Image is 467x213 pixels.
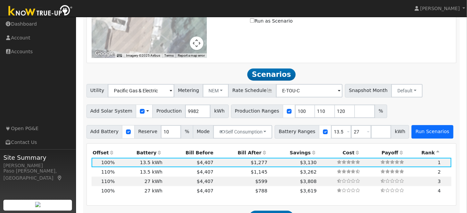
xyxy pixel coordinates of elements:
span: Scenarios [247,68,296,81]
span: 3 [438,179,441,184]
span: 4 [438,188,441,193]
span: $788 [255,188,268,193]
span: 100% [101,188,115,193]
th: Offset [92,148,116,158]
div: Paso [PERSON_NAME], [GEOGRAPHIC_DATA] [3,168,72,182]
span: $4,407 [197,160,214,165]
span: Utility [87,84,108,97]
span: $3,808 [300,179,317,184]
span: $1,277 [251,160,267,165]
img: Know True-Up [5,4,76,19]
button: Self Consumption [213,125,272,139]
span: $3,262 [300,169,317,175]
img: retrieve [35,202,41,207]
button: Run Scenarios [412,125,453,139]
span: Savings [290,150,311,155]
span: % [181,125,193,139]
input: Run as Scenario [250,18,254,23]
span: Rate Schedule [228,84,276,97]
span: Reserve [134,125,162,139]
th: Bill Before [164,148,215,158]
td: 27 kWh [116,186,164,195]
span: Imagery ©2025 Airbus [126,54,160,57]
span: [PERSON_NAME] [420,6,460,11]
span: 110% [101,169,115,175]
span: Snapshot Month [345,84,392,97]
a: Terms [164,54,174,57]
span: $599 [255,179,268,184]
span: Add Battery [87,125,123,139]
th: Battery [116,148,164,158]
span: Cost [343,150,354,155]
a: Report a map error [178,54,205,57]
a: Map [57,175,63,181]
span: $3,619 [300,188,317,193]
span: Rank [421,150,435,155]
span: $4,407 [197,169,214,175]
span: 100% [101,160,115,165]
button: Keyboard shortcuts [117,53,122,58]
span: kWh [391,125,409,139]
input: Select a Rate Schedule [276,84,343,97]
span: 110% [101,179,115,184]
span: Battery Ranges [275,125,319,139]
img: Google [93,49,116,58]
a: Open this area in Google Maps (opens a new window) [93,49,116,58]
span: Production [152,104,186,118]
span: kWh [210,104,228,118]
span: Metering [174,84,203,97]
input: Select a Utility [108,84,174,97]
span: $3,130 [300,160,317,165]
span: 1 [438,160,441,165]
span: $1,145 [251,169,267,175]
button: Map camera controls [190,36,203,50]
span: $4,407 [197,179,214,184]
label: Run as Scenario [250,18,293,25]
th: Bill After [215,148,269,158]
span: Add Solar System [87,104,137,118]
span: Site Summary [3,153,72,162]
div: [PERSON_NAME] [3,162,72,169]
span: $4,407 [197,188,214,193]
td: 13.5 kWh [116,158,164,167]
span: 2 [438,169,441,175]
button: NEM [203,84,229,97]
span: Production Ranges [231,104,283,118]
span: Payoff [382,150,398,155]
button: Default [391,84,423,97]
td: 13.5 kWh [116,167,164,177]
span: Mode [193,125,214,139]
td: 27 kWh [116,177,164,186]
span: % [375,104,387,118]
